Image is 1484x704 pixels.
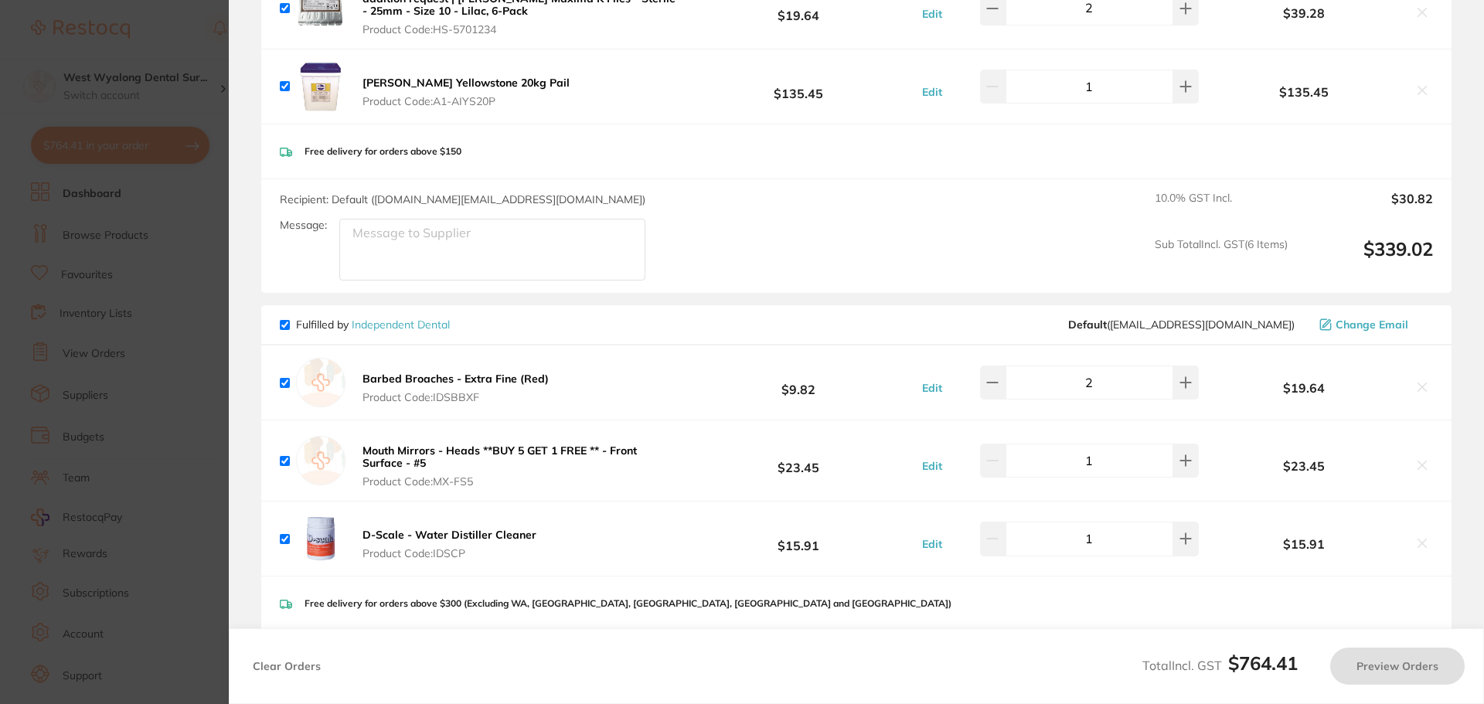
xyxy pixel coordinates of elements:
[683,447,914,475] b: $23.45
[1300,238,1433,281] output: $339.02
[1330,648,1465,685] button: Preview Orders
[917,537,947,551] button: Edit
[1068,318,1295,331] span: orders@independentdental.com.au
[352,318,450,332] a: Independent Dental
[362,23,679,36] span: Product Code: HS-5701234
[280,219,327,232] label: Message:
[362,444,637,470] b: Mouth Mirrors - Heads **BUY 5 GET 1 FREE ** - Front Surface - #5
[358,76,574,108] button: [PERSON_NAME] Yellowstone 20kg Pail Product Code:A1-AIYS20P
[1203,85,1405,99] b: $135.45
[1300,192,1433,226] output: $30.82
[1203,537,1405,551] b: $15.91
[305,598,951,609] p: Free delivery for orders above $300 (Excluding WA, [GEOGRAPHIC_DATA], [GEOGRAPHIC_DATA], [GEOGRAP...
[296,62,345,111] img: bTNkMDh1dw
[917,7,947,21] button: Edit
[305,146,461,157] p: Free delivery for orders above $150
[1142,658,1298,673] span: Total Incl. GST
[358,444,683,488] button: Mouth Mirrors - Heads **BUY 5 GET 1 FREE ** - Front Surface - #5 Product Code:MX-FS5
[362,547,536,559] span: Product Code: IDSCP
[358,528,541,560] button: D-Scale - Water Distiller Cleaner Product Code:IDSCP
[1203,459,1405,473] b: $23.45
[1155,192,1288,226] span: 10.0 % GST Incl.
[296,514,345,563] img: dGVmbnhqMA
[362,76,570,90] b: [PERSON_NAME] Yellowstone 20kg Pail
[362,475,679,488] span: Product Code: MX-FS5
[1068,318,1107,332] b: Default
[683,525,914,553] b: $15.91
[362,372,549,386] b: Barbed Broaches - Extra Fine (Red)
[1203,6,1405,20] b: $39.28
[917,459,947,473] button: Edit
[1228,651,1298,675] b: $764.41
[917,381,947,395] button: Edit
[296,436,345,485] img: empty.jpg
[1336,318,1408,331] span: Change Email
[362,528,536,542] b: D-Scale - Water Distiller Cleaner
[248,648,325,685] button: Clear Orders
[358,372,553,404] button: Barbed Broaches - Extra Fine (Red) Product Code:IDSBBXF
[683,369,914,397] b: $9.82
[1155,238,1288,281] span: Sub Total Incl. GST ( 6 Items)
[296,358,345,407] img: empty.jpg
[280,192,645,206] span: Recipient: Default ( [DOMAIN_NAME][EMAIL_ADDRESS][DOMAIN_NAME] )
[1203,381,1405,395] b: $19.64
[1315,318,1433,332] button: Change Email
[362,391,549,403] span: Product Code: IDSBBXF
[362,95,570,107] span: Product Code: A1-AIYS20P
[917,85,947,99] button: Edit
[683,72,914,100] b: $135.45
[296,318,450,331] p: Fulfilled by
